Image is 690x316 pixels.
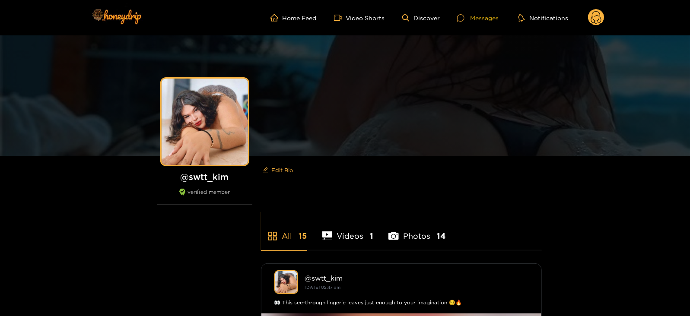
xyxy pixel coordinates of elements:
[516,13,571,22] button: Notifications
[299,231,307,241] span: 15
[261,211,307,250] li: All
[402,14,440,22] a: Discover
[437,231,445,241] span: 14
[305,285,341,290] small: [DATE] 02:47 am
[322,211,374,250] li: Videos
[334,14,385,22] a: Video Shorts
[334,14,346,22] span: video-camera
[274,270,298,294] img: swtt_kim
[261,163,295,177] button: editEdit Bio
[157,189,252,205] div: verified member
[370,231,373,241] span: 1
[263,167,268,174] span: edit
[157,171,252,182] h1: @ swtt_kim
[272,166,293,174] span: Edit Bio
[305,274,528,282] div: @ swtt_kim
[388,211,445,250] li: Photos
[267,231,278,241] span: appstore
[270,14,283,22] span: home
[270,14,317,22] a: Home Feed
[274,298,528,307] div: 👀 This see-through lingerie leaves just enough to your imagination 😏🔥
[457,13,499,23] div: Messages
